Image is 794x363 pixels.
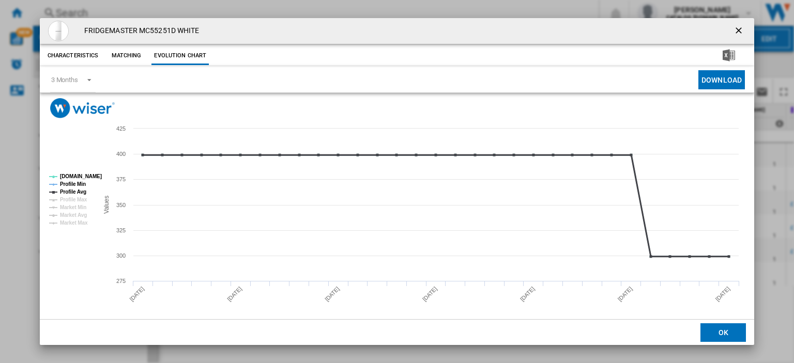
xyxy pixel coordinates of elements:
tspan: Market Min [60,204,86,210]
button: Download in Excel [706,46,752,65]
img: a119eb81944b4d58a305c660ebea78b7dbc23376_8.jpg [48,21,69,41]
tspan: Market Avg [60,212,87,218]
tspan: [DATE] [324,286,341,303]
tspan: [DATE] [519,286,536,303]
tspan: [DATE] [226,286,243,303]
tspan: Market Max [60,220,88,226]
button: Download [698,70,745,89]
tspan: Profile Min [60,181,86,187]
h4: FRIDGEMASTER MC55251D WHITE [79,26,200,36]
button: Evolution chart [151,46,209,65]
tspan: 375 [116,176,126,182]
button: Characteristics [45,46,101,65]
img: excel-24x24.png [723,49,735,61]
tspan: [DATE] [128,286,145,303]
tspan: Values [103,196,110,214]
tspan: Profile Max [60,197,87,202]
md-dialog: Product popup [40,18,754,345]
tspan: 300 [116,252,126,259]
tspan: 425 [116,125,126,132]
tspan: [DATE] [421,286,438,303]
div: 3 Months [51,76,78,84]
tspan: [DOMAIN_NAME] [60,173,102,179]
tspan: 400 [116,151,126,157]
button: getI18NText('BUTTONS.CLOSE_DIALOG') [729,21,750,41]
tspan: 325 [116,227,126,233]
img: logo_wiser_300x94.png [50,98,115,118]
tspan: 275 [116,278,126,284]
button: Matching [103,46,149,65]
tspan: [DATE] [616,286,633,303]
ng-md-icon: getI18NText('BUTTONS.CLOSE_DIALOG') [734,25,746,38]
tspan: [DATE] [714,286,731,303]
button: OK [700,323,746,341]
tspan: 350 [116,202,126,208]
tspan: Profile Avg [60,189,86,195]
